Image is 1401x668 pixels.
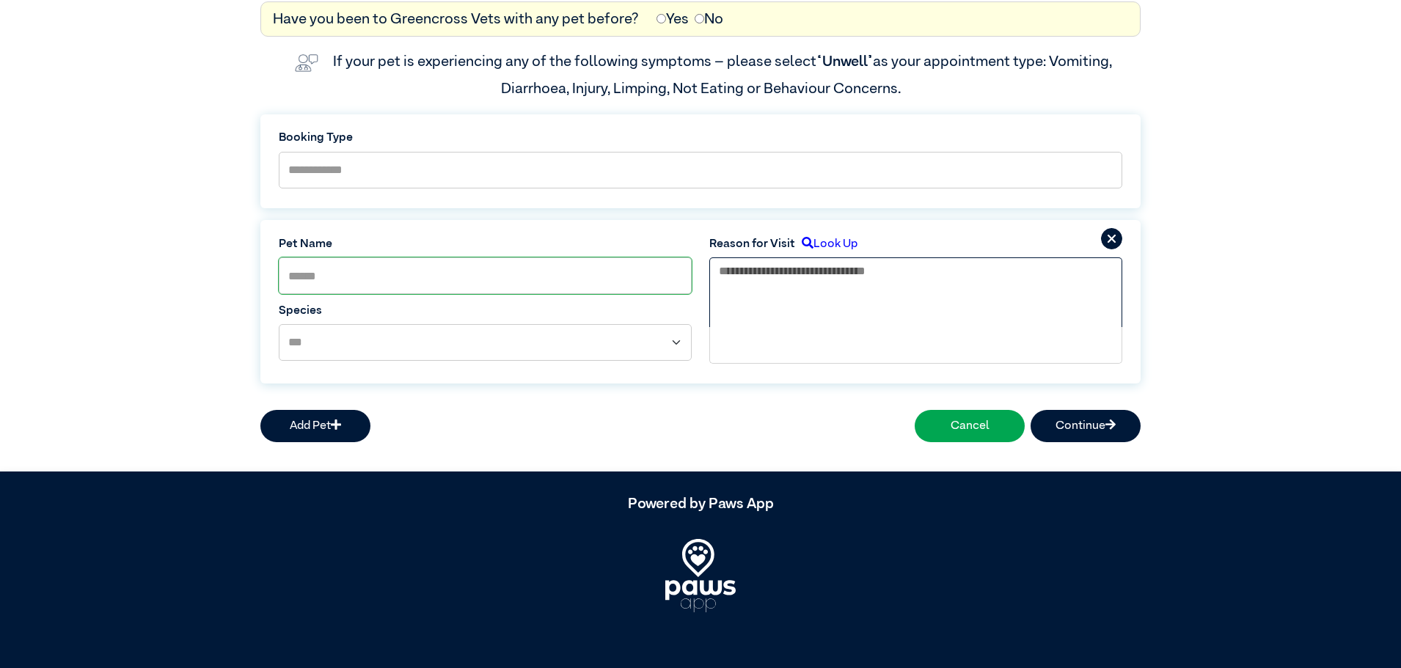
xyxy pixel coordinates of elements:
[656,14,666,23] input: Yes
[709,235,795,253] label: Reason for Visit
[1031,410,1141,442] button: Continue
[816,54,873,69] span: “Unwell”
[695,8,723,30] label: No
[695,14,704,23] input: No
[260,410,370,442] button: Add Pet
[279,302,692,320] label: Species
[333,54,1115,95] label: If your pet is experiencing any of the following symptoms – please select as your appointment typ...
[260,495,1141,513] h5: Powered by Paws App
[915,410,1025,442] button: Cancel
[273,8,639,30] label: Have you been to Greencross Vets with any pet before?
[289,48,324,78] img: vet
[795,235,857,253] label: Look Up
[665,539,736,612] img: PawsApp
[279,129,1122,147] label: Booking Type
[656,8,689,30] label: Yes
[279,235,692,253] label: Pet Name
